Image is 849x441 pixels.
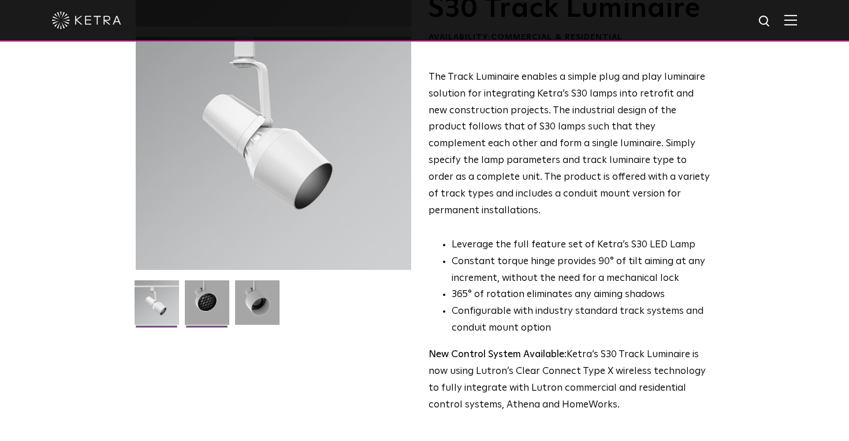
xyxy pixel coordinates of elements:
li: Constant torque hinge provides 90° of tilt aiming at any increment, without the need for a mechan... [452,254,710,287]
img: S30-Track-Luminaire-2021-Web-Square [135,280,179,333]
img: search icon [758,14,772,29]
img: 9e3d97bd0cf938513d6e [235,280,280,333]
img: 3b1b0dc7630e9da69e6b [185,280,229,333]
img: Hamburger%20Nav.svg [784,14,797,25]
span: The Track Luminaire enables a simple plug and play luminaire solution for integrating Ketra’s S30... [429,72,710,216]
li: 365° of rotation eliminates any aiming shadows [452,287,710,303]
li: Leverage the full feature set of Ketra’s S30 LED Lamp [452,237,710,254]
img: ketra-logo-2019-white [52,12,121,29]
p: Ketra’s S30 Track Luminaire is now using Lutron’s Clear Connect Type X wireless technology to ful... [429,347,710,414]
li: Configurable with industry standard track systems and conduit mount option [452,303,710,337]
strong: New Control System Available: [429,350,567,360]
